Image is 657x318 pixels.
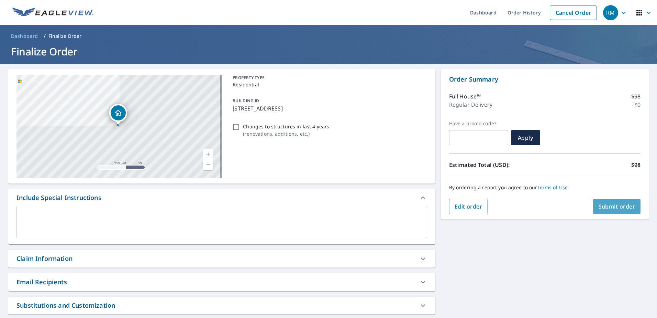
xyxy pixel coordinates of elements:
div: Claim Information [16,254,73,263]
p: PROPERTY TYPE [233,75,424,81]
span: Edit order [455,203,482,210]
button: Submit order [593,199,641,214]
div: Substitutions and Customization [16,301,115,310]
div: Substitutions and Customization [8,297,435,314]
label: Have a promo code? [449,120,508,127]
p: BUILDING ID [233,98,259,104]
span: Apply [516,134,535,141]
img: EV Logo [12,8,93,18]
h1: Finalize Order [8,44,649,59]
div: Dropped pin, building 1, Residential property, 228 Vine Rd Medway, OH 45341 [109,104,127,125]
p: $98 [631,161,641,169]
p: Estimated Total (USD): [449,161,545,169]
p: Order Summary [449,75,641,84]
p: By ordering a report you agree to our [449,184,641,191]
p: Finalize Order [48,33,82,40]
button: Apply [511,130,540,145]
div: Include Special Instructions [8,189,435,206]
a: Terms of Use [537,184,568,191]
p: [STREET_ADDRESS] [233,104,424,113]
button: Edit order [449,199,488,214]
span: Submit order [599,203,635,210]
div: Include Special Instructions [16,193,101,202]
p: $0 [634,100,641,109]
p: ( renovations, additions, etc. ) [243,130,329,137]
a: Cancel Order [550,6,597,20]
li: / [44,32,46,40]
div: Claim Information [8,250,435,267]
p: Regular Delivery [449,100,492,109]
p: Residential [233,81,424,88]
nav: breadcrumb [8,31,649,42]
a: Dashboard [8,31,41,42]
div: Email Recipients [8,273,435,291]
a: Current Level 17, Zoom In [203,149,213,159]
p: Changes to structures in last 4 years [243,123,329,130]
div: RM [603,5,618,20]
p: Full House™ [449,92,481,100]
div: Email Recipients [16,277,67,287]
span: Dashboard [11,33,38,40]
p: $98 [631,92,641,100]
a: Current Level 17, Zoom Out [203,159,213,170]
